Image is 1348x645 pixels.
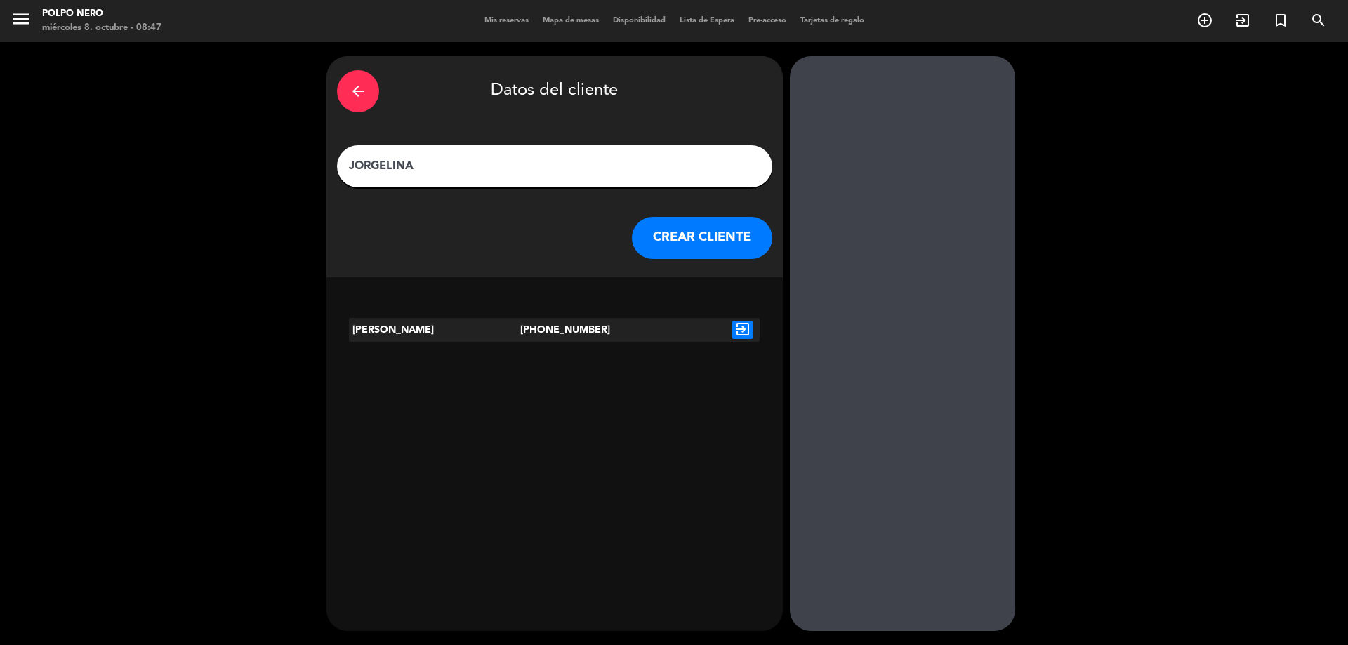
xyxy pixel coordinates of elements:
[741,17,793,25] span: Pre-acceso
[1234,12,1251,29] i: exit_to_app
[536,17,606,25] span: Mapa de mesas
[632,217,772,259] button: CREAR CLIENTE
[349,318,520,342] div: [PERSON_NAME]
[606,17,673,25] span: Disponibilidad
[1272,12,1289,29] i: turned_in_not
[11,8,32,29] i: menu
[1310,12,1327,29] i: search
[42,7,161,21] div: Polpo Nero
[793,17,871,25] span: Tarjetas de regalo
[42,21,161,35] div: miércoles 8. octubre - 08:47
[732,321,753,339] i: exit_to_app
[350,83,366,100] i: arrow_back
[673,17,741,25] span: Lista de Espera
[520,318,589,342] div: [PHONE_NUMBER]
[11,8,32,34] button: menu
[337,67,772,116] div: Datos del cliente
[348,157,762,176] input: Escriba nombre, correo electrónico o número de teléfono...
[477,17,536,25] span: Mis reservas
[1196,12,1213,29] i: add_circle_outline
